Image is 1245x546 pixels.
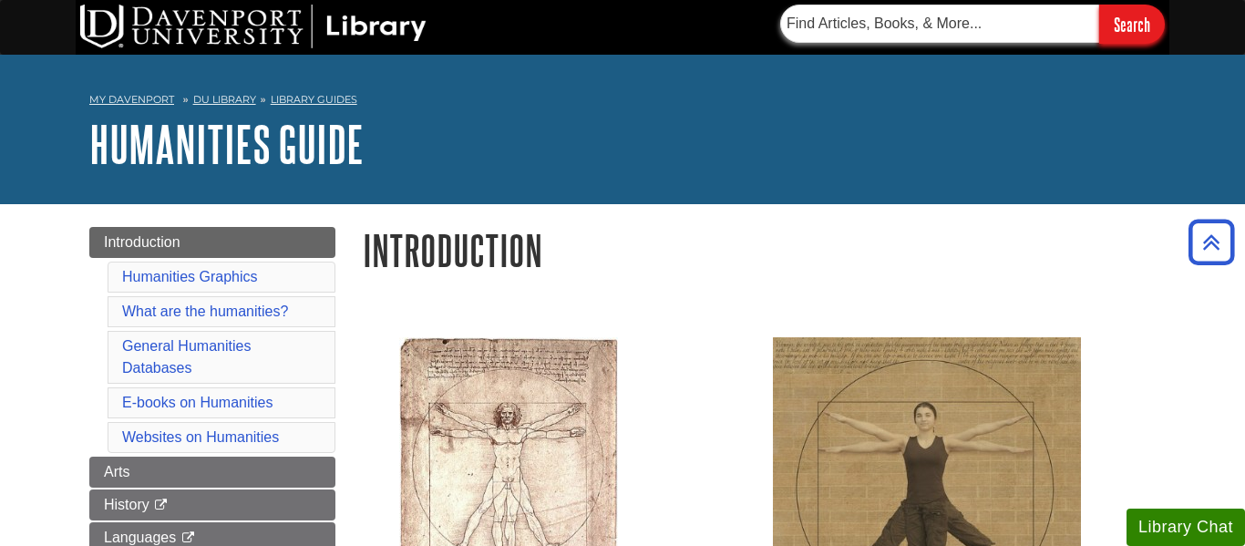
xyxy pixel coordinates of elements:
a: Introduction [89,227,335,258]
a: History [89,489,335,520]
span: Introduction [104,234,180,250]
a: Websites on Humanities [122,429,279,445]
span: Languages [104,530,176,545]
i: This link opens in a new window [153,500,169,511]
a: Arts [89,457,335,488]
nav: breadcrumb [89,88,1156,117]
a: DU Library [193,93,256,106]
i: This link opens in a new window [180,532,196,544]
form: Searches DU Library's articles, books, and more [780,5,1165,44]
h1: Introduction [363,227,1156,273]
button: Library Chat [1127,509,1245,546]
a: Humanities Guide [89,116,364,172]
a: My Davenport [89,92,174,108]
a: Back to Top [1182,230,1240,254]
input: Find Articles, Books, & More... [780,5,1099,43]
a: Library Guides [271,93,357,106]
a: Humanities Graphics [122,269,258,284]
a: E-books on Humanities [122,395,273,410]
img: DU Library [80,5,427,48]
a: What are the humanities? [122,304,288,319]
input: Search [1099,5,1165,44]
span: History [104,497,149,512]
a: General Humanities Databases [122,338,251,376]
span: Arts [104,464,129,479]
